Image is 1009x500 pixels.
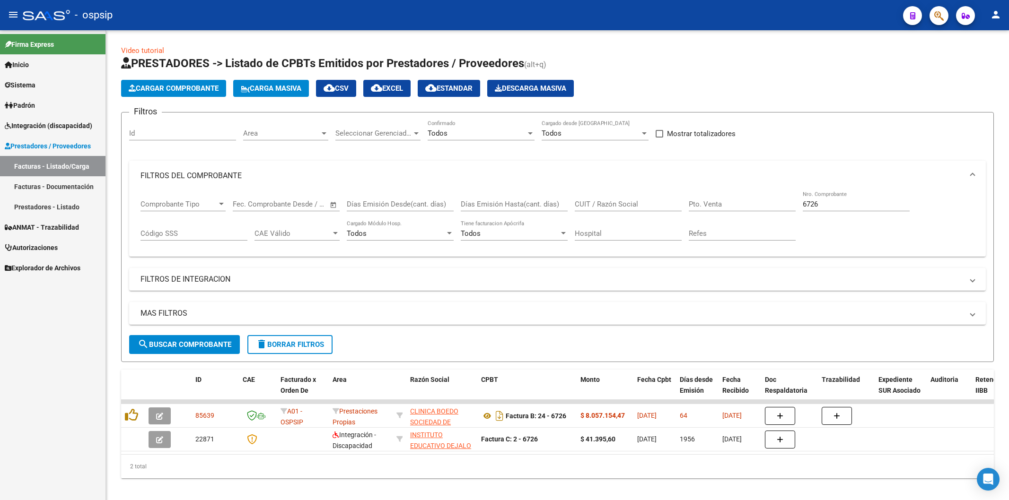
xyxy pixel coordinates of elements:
datatable-header-cell: Razón Social [406,370,477,411]
button: Descarga Masiva [487,80,574,97]
span: 22871 [195,435,214,443]
span: (alt+q) [524,60,546,69]
strong: $ 41.395,60 [580,435,615,443]
datatable-header-cell: Días desde Emisión [676,370,719,411]
mat-icon: cloud_download [425,82,437,94]
datatable-header-cell: Trazabilidad [818,370,875,411]
span: Descarga Masiva [495,84,566,93]
span: Firma Express [5,39,54,50]
span: - ospsip [75,5,113,26]
span: 85639 [195,412,214,419]
span: CAE [243,376,255,383]
span: 64 [680,412,687,419]
div: 2 total [121,455,994,478]
span: Doc Respaldatoria [765,376,807,394]
div: FILTROS DEL COMPROBANTE [129,191,986,257]
div: 30712042946 [410,430,474,449]
strong: Factura C: 2 - 6726 [481,435,538,443]
span: Todos [428,129,447,138]
app-download-masive: Descarga masiva de comprobantes (adjuntos) [487,80,574,97]
span: Fecha Cpbt [637,376,671,383]
span: Mostrar totalizadores [667,128,736,139]
mat-panel-title: MAS FILTROS [140,308,963,319]
span: Todos [461,229,481,238]
mat-expansion-panel-header: FILTROS DEL COMPROBANTE [129,161,986,191]
span: Cargar Comprobante [129,84,219,93]
span: Padrón [5,100,35,111]
span: Todos [542,129,562,138]
span: Integración - Discapacidad [333,431,376,449]
span: CAE Válido [254,229,331,238]
mat-icon: cloud_download [371,82,382,94]
span: Sistema [5,80,35,90]
mat-icon: person [990,9,1001,20]
mat-icon: delete [256,338,267,350]
i: Descargar documento [493,408,506,423]
datatable-header-cell: Expediente SUR Asociado [875,370,927,411]
datatable-header-cell: CPBT [477,370,577,411]
span: Prestadores / Proveedores [5,141,91,151]
span: Autorizaciones [5,242,58,253]
span: Integración (discapacidad) [5,121,92,131]
span: CPBT [481,376,498,383]
datatable-header-cell: ID [192,370,239,411]
mat-panel-title: FILTROS DE INTEGRACION [140,274,963,284]
span: Monto [580,376,600,383]
button: Borrar Filtros [247,335,333,354]
span: PRESTADORES -> Listado de CPBTs Emitidos por Prestadores / Proveedores [121,57,524,70]
span: CSV [324,84,349,93]
span: Explorador de Archivos [5,263,80,273]
span: Facturado x Orden De [281,376,316,394]
mat-expansion-panel-header: FILTROS DE INTEGRACION [129,268,986,291]
input: Fecha inicio [233,200,271,208]
span: Borrar Filtros [256,340,324,349]
span: INSTITUTO EDUCATIVO DEJALO SER S.A. [410,431,471,460]
strong: $ 8.057.154,47 [580,412,625,419]
span: ID [195,376,202,383]
datatable-header-cell: Doc Respaldatoria [761,370,818,411]
span: Inicio [5,60,29,70]
span: CLINICA BOEDO SOCIEDAD DE RESPONSABILIDAD LIMITADA [410,407,468,447]
datatable-header-cell: Fecha Recibido [719,370,761,411]
input: Fecha fin [280,200,325,208]
datatable-header-cell: Facturado x Orden De [277,370,329,411]
button: CSV [316,80,356,97]
mat-expansion-panel-header: MAS FILTROS [129,302,986,325]
button: EXCEL [363,80,411,97]
span: EXCEL [371,84,403,93]
span: [DATE] [722,412,742,419]
datatable-header-cell: CAE [239,370,277,411]
datatable-header-cell: Fecha Cpbt [633,370,676,411]
span: Expediente SUR Asociado [878,376,921,394]
div: 30546173646 [410,406,474,426]
h3: Filtros [129,105,162,118]
span: Seleccionar Gerenciador [335,129,412,138]
span: A01 - OSPSIP [281,407,303,426]
mat-icon: menu [8,9,19,20]
mat-icon: cloud_download [324,82,335,94]
span: 1956 [680,435,695,443]
button: Carga Masiva [233,80,309,97]
span: Comprobante Tipo [140,200,217,208]
span: Auditoria [930,376,958,383]
span: [DATE] [637,412,657,419]
span: Area [333,376,347,383]
datatable-header-cell: Auditoria [927,370,972,411]
strong: Factura B: 24 - 6726 [506,412,566,420]
span: Buscar Comprobante [138,340,231,349]
span: ANMAT - Trazabilidad [5,222,79,233]
datatable-header-cell: Area [329,370,393,411]
span: Fecha Recibido [722,376,749,394]
span: Todos [347,229,367,238]
button: Cargar Comprobante [121,80,226,97]
datatable-header-cell: Monto [577,370,633,411]
span: Retencion IIBB [975,376,1006,394]
span: [DATE] [722,435,742,443]
span: Razón Social [410,376,449,383]
div: Open Intercom Messenger [977,468,1000,491]
span: Estandar [425,84,473,93]
button: Estandar [418,80,480,97]
span: [DATE] [637,435,657,443]
mat-icon: search [138,338,149,350]
span: Trazabilidad [822,376,860,383]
